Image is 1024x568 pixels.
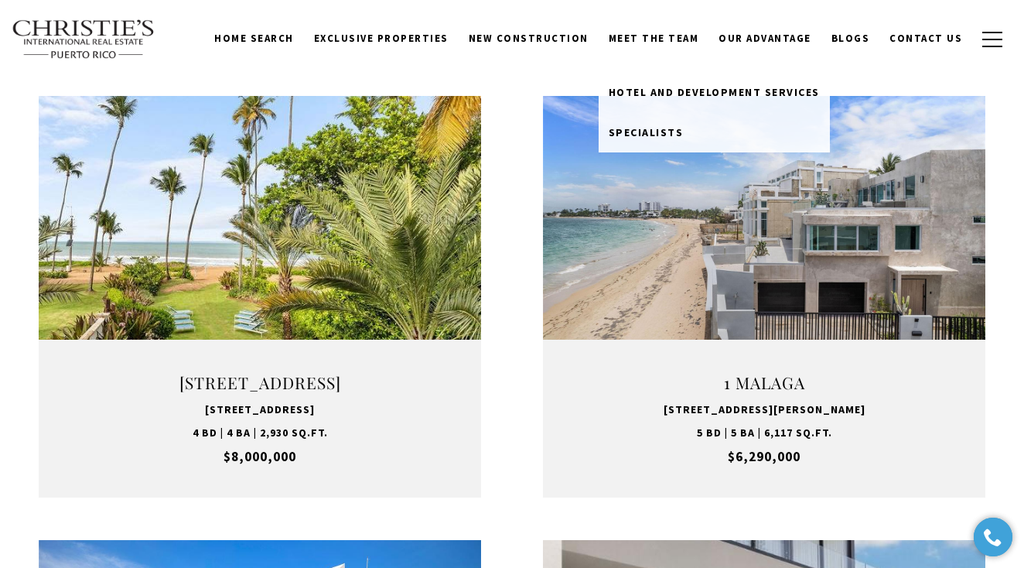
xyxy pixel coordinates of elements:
a: Meet the Team [599,24,709,53]
span: Specialists [609,125,684,139]
img: Christie's International Real Estate text transparent background [12,19,155,60]
span: Our Advantage [719,32,811,45]
a: Specialists [599,112,830,152]
a: New Construction [459,24,599,53]
a: Hotel and Development Services [599,72,830,112]
span: Hotel and Development Services [609,85,820,99]
a: Blogs [821,24,880,53]
span: Exclusive Properties [314,32,449,45]
a: Home Search [204,24,304,53]
span: Contact Us [889,32,962,45]
span: Blogs [831,32,870,45]
a: Our Advantage [708,24,821,53]
span: New Construction [469,32,589,45]
a: Exclusive Properties [304,24,459,53]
